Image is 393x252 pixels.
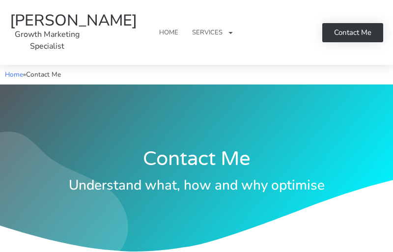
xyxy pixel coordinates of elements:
[26,70,61,79] span: Contact Me
[152,10,185,55] a: Home
[10,28,84,52] p: Growth Marketing Specialist
[22,149,371,168] h1: Contact Me
[185,10,241,55] a: Services
[344,205,393,252] iframe: Chat Widget
[22,178,371,192] h3: Understand what, how and why optimise
[10,10,137,31] a: [PERSON_NAME]
[5,70,23,79] a: Home
[5,70,61,79] span: »
[84,10,309,55] nav: Menu
[322,23,383,42] a: Contact Me
[334,29,371,36] span: Contact Me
